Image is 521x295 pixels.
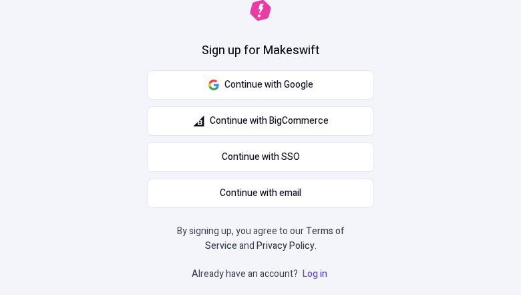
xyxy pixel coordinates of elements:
[210,114,329,128] span: Continue with BigCommerce
[202,42,319,60] h1: Sign up for Makeswift
[147,179,374,208] button: Continue with email
[205,224,345,253] a: Terms of Service
[147,142,374,172] a: Continue with SSO
[300,267,330,281] a: Log in
[224,78,313,92] span: Continue with Google
[172,224,349,254] p: By signing up, you agree to our and .
[147,106,374,136] button: Continue with BigCommerce
[192,267,330,282] p: Already have an account?
[256,239,315,253] a: Privacy Policy
[220,186,301,201] span: Continue with email
[147,70,374,100] button: Continue with Google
